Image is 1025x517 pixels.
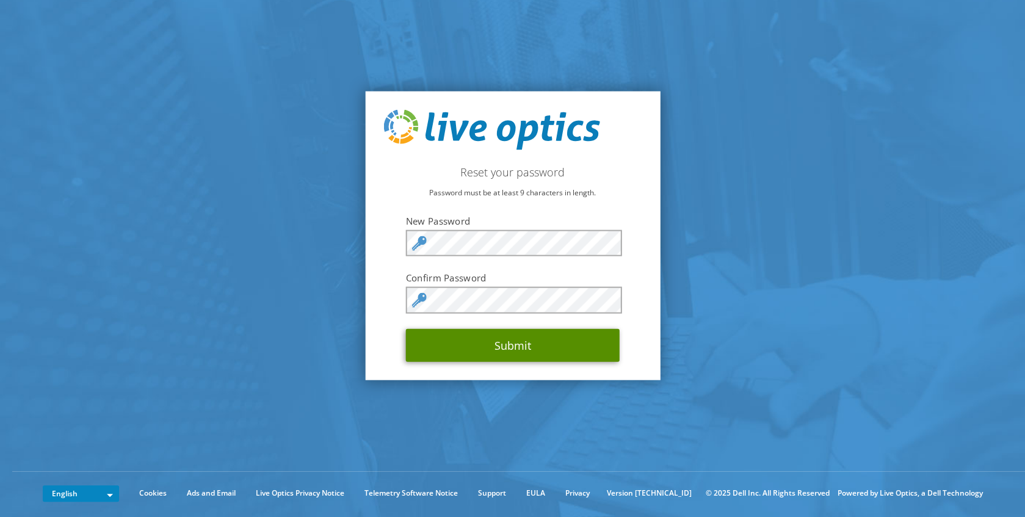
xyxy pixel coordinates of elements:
li: Version [TECHNICAL_ID] [601,486,698,500]
label: Confirm Password [406,272,620,284]
label: New Password [406,214,620,226]
a: Cookies [130,486,176,500]
button: Submit [406,328,620,361]
a: Telemetry Software Notice [355,486,467,500]
h2: Reset your password [383,165,642,178]
li: Powered by Live Optics, a Dell Technology [838,486,983,500]
a: Ads and Email [178,486,245,500]
a: Support [469,486,515,500]
img: live_optics_svg.svg [383,110,599,150]
a: Privacy [556,486,599,500]
a: Live Optics Privacy Notice [247,486,353,500]
p: Password must be at least 9 characters in length. [383,186,642,199]
a: EULA [517,486,554,500]
li: © 2025 Dell Inc. All Rights Reserved [700,486,836,500]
